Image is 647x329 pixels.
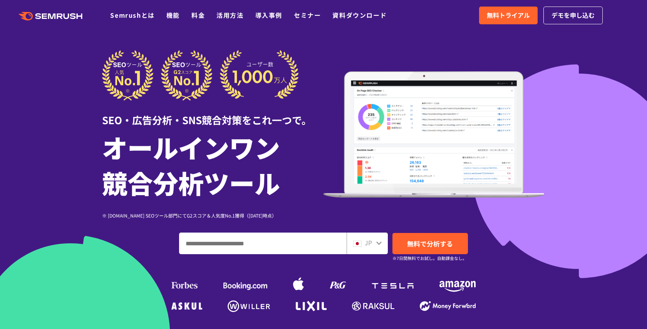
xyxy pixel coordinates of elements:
span: 無料トライアル [487,10,530,20]
span: 無料で分析する [407,239,453,248]
div: ※ [DOMAIN_NAME] SEOツール部門にてG2スコア＆人気度No.1獲得（[DATE]時点） [102,212,323,219]
span: デモを申し込む [551,10,595,20]
a: 無料で分析する [392,233,468,254]
a: 資料ダウンロード [332,10,387,20]
h1: オールインワン 競合分析ツール [102,129,323,200]
a: 導入事例 [255,10,282,20]
small: ※7日間無料でお試し。自動課金なし。 [392,255,467,262]
a: 機能 [166,10,180,20]
a: セミナー [294,10,321,20]
div: SEO・広告分析・SNS競合対策をこれ一つで。 [102,101,323,127]
a: デモを申し込む [543,7,603,24]
a: 料金 [191,10,205,20]
a: 活用方法 [216,10,243,20]
span: JP [365,238,372,247]
a: Semrushとは [110,10,154,20]
input: ドメイン、キーワードまたはURLを入力してください [179,233,346,254]
a: 無料トライアル [479,7,538,24]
